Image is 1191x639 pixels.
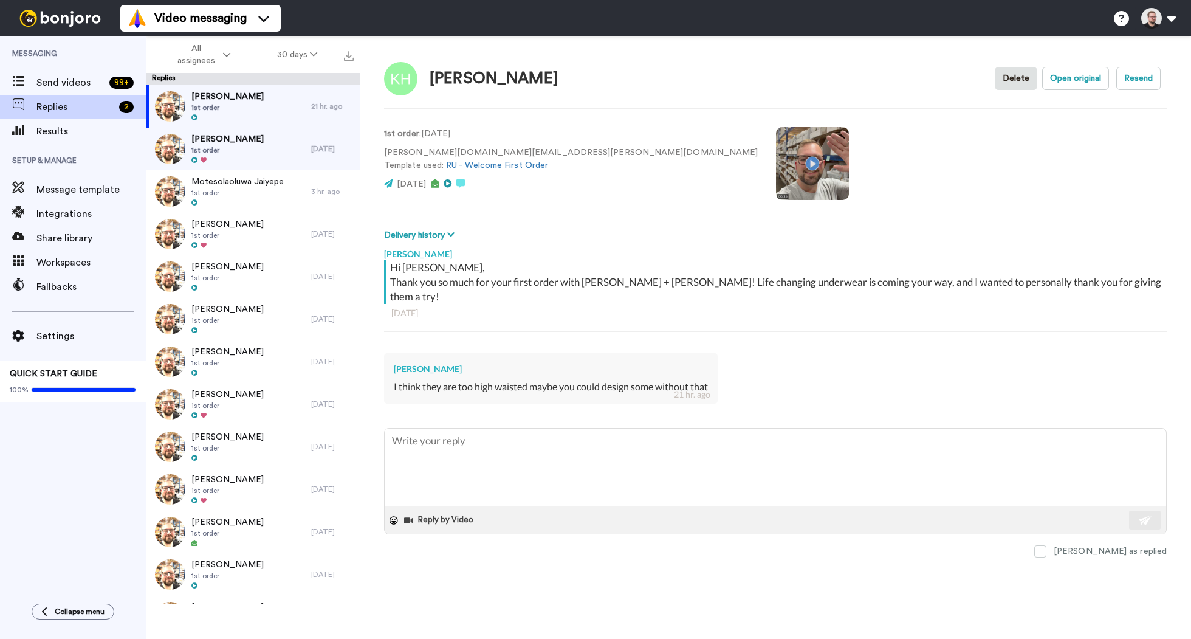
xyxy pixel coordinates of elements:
[191,486,264,496] span: 1st order
[10,370,97,378] span: QUICK START GUIDE
[384,62,417,95] img: Image of Kimberly Higginson
[191,528,264,538] span: 1st order
[146,128,360,170] a: [PERSON_NAME]1st order[DATE]
[109,77,134,89] div: 99 +
[311,102,354,111] div: 21 hr. ago
[311,187,354,196] div: 3 hr. ago
[397,180,426,188] span: [DATE]
[340,46,357,64] button: Export all results that match these filters now.
[128,9,147,28] img: vm-color.svg
[155,389,185,420] img: efa524da-70a9-41f2-aa42-4cb2d5cfdec7-thumb.jpg
[191,358,264,368] span: 1st order
[148,38,254,72] button: All assignees
[311,144,354,154] div: [DATE]
[674,389,710,401] div: 21 hr. ago
[191,103,264,112] span: 1st order
[155,261,185,292] img: efa524da-70a9-41f2-aa42-4cb2d5cfdec7-thumb.jpg
[191,91,264,103] span: [PERSON_NAME]
[36,280,146,294] span: Fallbacks
[311,442,354,452] div: [DATE]
[146,340,360,383] a: [PERSON_NAME]1st order[DATE]
[191,516,264,528] span: [PERSON_NAME]
[311,229,354,239] div: [DATE]
[1042,67,1109,90] button: Open original
[155,432,185,462] img: efa524da-70a9-41f2-aa42-4cb2d5cfdec7-thumb.jpg
[311,399,354,409] div: [DATE]
[36,231,146,246] span: Share library
[390,260,1164,304] div: Hi [PERSON_NAME], Thank you so much for your first order with [PERSON_NAME] + [PERSON_NAME]! Life...
[119,101,134,113] div: 2
[10,385,29,395] span: 100%
[36,100,114,114] span: Replies
[311,314,354,324] div: [DATE]
[311,357,354,367] div: [DATE]
[146,255,360,298] a: [PERSON_NAME]1st order[DATE]
[191,230,264,240] span: 1st order
[1054,545,1167,558] div: [PERSON_NAME] as replied
[55,607,105,617] span: Collapse menu
[191,389,264,401] span: [PERSON_NAME]
[155,559,185,590] img: efa524da-70a9-41f2-aa42-4cb2d5cfdec7-thumb.jpg
[191,474,264,486] span: [PERSON_NAME]
[155,219,185,249] img: efa524da-70a9-41f2-aa42-4cb2d5cfdec7-thumb.jpg
[384,147,758,172] p: [PERSON_NAME][DOMAIN_NAME][EMAIL_ADDRESS][PERSON_NAME][DOMAIN_NAME] Template used:
[36,75,105,90] span: Send videos
[254,44,341,66] button: 30 days
[146,426,360,468] a: [PERSON_NAME]1st order[DATE]
[171,43,221,67] span: All assignees
[191,443,264,453] span: 1st order
[191,571,264,581] span: 1st order
[191,261,264,273] span: [PERSON_NAME]
[191,273,264,283] span: 1st order
[146,85,360,128] a: [PERSON_NAME]1st order21 hr. ago
[146,298,360,340] a: [PERSON_NAME]1st order[DATE]
[36,329,146,344] span: Settings
[191,303,264,316] span: [PERSON_NAME]
[391,307,1159,319] div: [DATE]
[155,304,185,334] img: efa524da-70a9-41f2-aa42-4cb2d5cfdec7-thumb.jpg
[146,73,360,85] div: Replies
[384,242,1167,260] div: [PERSON_NAME]
[191,559,264,571] span: [PERSON_NAME]
[446,161,548,170] a: RU - Welcome First Order
[15,10,106,27] img: bj-logo-header-white.svg
[430,70,558,88] div: [PERSON_NAME]
[311,485,354,494] div: [DATE]
[995,67,1037,90] button: Delete
[191,431,264,443] span: [PERSON_NAME]
[384,130,419,138] strong: 1st order
[32,604,114,620] button: Collapse menu
[311,527,354,537] div: [DATE]
[146,468,360,511] a: [PERSON_NAME]1st order[DATE]
[191,401,264,410] span: 1st order
[191,133,264,145] span: [PERSON_NAME]
[403,511,477,530] button: Reply by Video
[394,363,708,375] div: [PERSON_NAME]
[191,176,284,188] span: Motesolaoluwa Jaiyepe
[155,517,185,547] img: efa524da-70a9-41f2-aa42-4cb2d5cfdec7-thumb.jpg
[344,51,354,61] img: export.svg
[155,176,185,207] img: efa524da-70a9-41f2-aa42-4cb2d5cfdec7-thumb.jpg
[311,272,354,282] div: [DATE]
[146,596,360,638] a: [PERSON_NAME]1st order[DATE]
[36,207,146,221] span: Integrations
[36,255,146,270] span: Workspaces
[146,170,360,213] a: Motesolaoluwa Jaiyepe1st order3 hr. ago
[1116,67,1161,90] button: Resend
[384,128,758,140] p: : [DATE]
[311,570,354,579] div: [DATE]
[155,474,185,505] img: efa524da-70a9-41f2-aa42-4cb2d5cfdec7-thumb.jpg
[146,511,360,553] a: [PERSON_NAME]1st order[DATE]
[146,383,360,426] a: [PERSON_NAME]1st order[DATE]
[155,91,185,122] img: efa524da-70a9-41f2-aa42-4cb2d5cfdec7-thumb.jpg
[191,346,264,358] span: [PERSON_NAME]
[146,553,360,596] a: [PERSON_NAME]1st order[DATE]
[1139,516,1152,525] img: send-white.svg
[191,188,284,198] span: 1st order
[146,213,360,255] a: [PERSON_NAME]1st order[DATE]
[155,602,185,632] img: efa524da-70a9-41f2-aa42-4cb2d5cfdec7-thumb.jpg
[191,218,264,230] span: [PERSON_NAME]
[191,316,264,325] span: 1st order
[36,124,146,139] span: Results
[154,10,247,27] span: Video messaging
